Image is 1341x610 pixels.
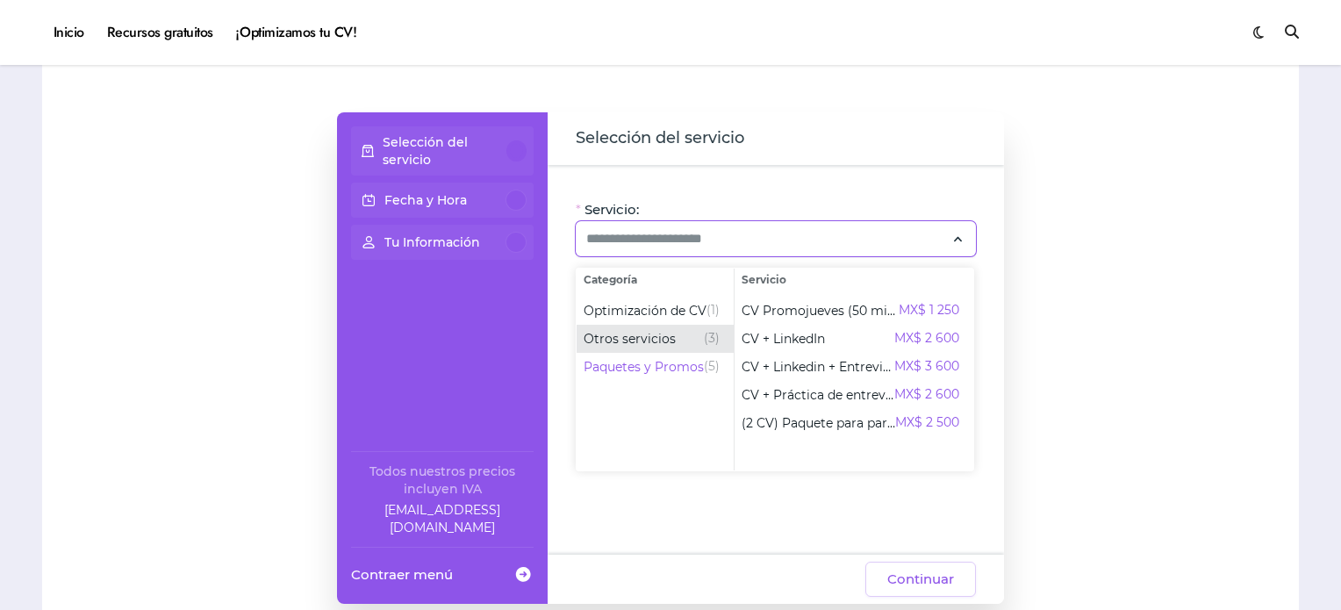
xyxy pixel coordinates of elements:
span: CV + LinkedIn [742,330,825,348]
span: MX$ 1 250 [899,300,959,321]
p: Tu Información [384,233,480,251]
a: Recursos gratuitos [96,9,225,56]
span: Servicio [735,269,973,291]
span: Continuar [887,569,954,590]
span: CV Promojueves (50 min) [742,302,899,319]
span: MX$ 2 600 [894,328,959,349]
div: Todos nuestros precios incluyen IVA [351,463,534,498]
span: MX$ 3 600 [894,356,959,377]
span: (2 CV) Paquete para parejas [742,414,895,432]
span: Categoría [577,269,734,291]
p: Selección del servicio [383,133,507,169]
span: CV + Práctica de entrevista [742,386,894,404]
span: Otros servicios [584,330,676,348]
span: Servicio: [584,201,639,219]
span: MX$ 2 600 [894,384,959,405]
a: Company email: ayuda@elhadadelasvacantes.com [351,501,534,536]
div: Selecciona el servicio [576,268,974,471]
span: (5) [704,356,720,377]
span: CV + Linkedin + Entrevista [742,358,894,376]
a: Inicio [42,9,96,56]
span: Contraer menú [351,565,453,584]
span: (1) [706,300,720,321]
span: Paquetes y Promos [584,358,704,376]
span: (3) [704,328,720,349]
a: ¡Optimizamos tu CV! [225,9,368,56]
button: Continuar [865,562,976,597]
span: MX$ 2 500 [895,413,959,434]
span: Selección del servicio [576,126,744,151]
p: Fecha y Hora [384,191,467,209]
span: Optimización de CV [584,302,706,319]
